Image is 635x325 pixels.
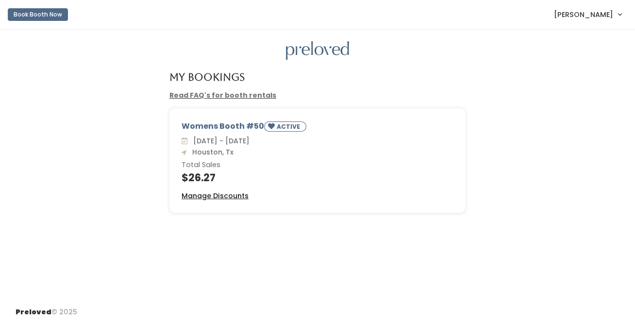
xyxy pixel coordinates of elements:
span: [DATE] - [DATE] [189,136,250,146]
span: [PERSON_NAME] [554,9,613,20]
span: Houston, Tx [188,147,234,157]
button: Book Booth Now [8,8,68,21]
h4: My Bookings [169,71,245,83]
h6: Total Sales [182,161,453,169]
div: © 2025 [16,299,77,317]
a: Manage Discounts [182,191,249,201]
span: Preloved [16,307,51,317]
h4: $26.27 [182,172,453,183]
a: [PERSON_NAME] [544,4,631,25]
a: Read FAQ's for booth rentals [169,90,276,100]
div: Womens Booth #50 [182,120,453,136]
small: ACTIVE [277,122,302,131]
img: preloved logo [286,41,349,60]
a: Book Booth Now [8,4,68,25]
